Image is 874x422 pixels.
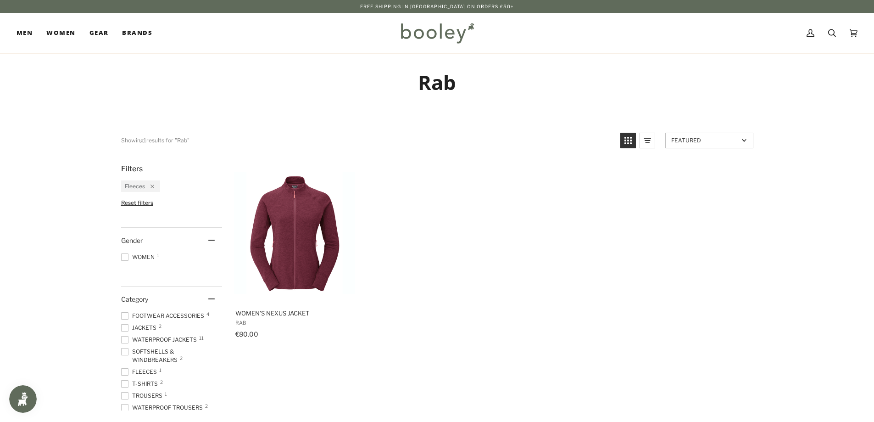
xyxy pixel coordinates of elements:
[180,356,183,360] span: 2
[115,13,159,53] a: Brands
[165,392,167,396] span: 1
[17,28,33,38] span: Men
[121,295,148,303] span: Category
[234,172,356,294] img: Rab Women's Nexus Jacket Deep Heather - Booley Galway
[121,380,161,388] span: T-Shirts
[39,13,82,53] a: Women
[671,137,739,144] span: Featured
[121,70,753,95] h1: Rab
[121,164,143,173] span: Filters
[144,137,146,144] b: 1
[89,28,109,38] span: Gear
[121,368,160,376] span: Fleeces
[397,20,477,46] img: Booley
[235,330,258,338] span: €80.00
[157,253,159,258] span: 1
[199,336,204,340] span: 11
[121,336,200,344] span: Waterproof Jackets
[640,133,655,148] a: View list mode
[122,28,152,38] span: Brands
[121,236,143,244] span: Gender
[121,199,153,206] span: Reset filters
[121,199,222,206] li: Reset filters
[159,324,161,328] span: 2
[121,348,222,364] span: Softshells & Windbreakers
[235,309,354,317] span: Women's Nexus Jacket
[160,380,163,384] span: 2
[9,385,37,413] iframe: Button to open loyalty program pop-up
[121,324,159,332] span: Jackets
[121,133,189,148] div: Showing results for "Rab"
[121,404,206,412] span: Waterproof Trousers
[125,183,145,190] span: Fleeces
[360,3,514,10] p: Free Shipping in [GEOGRAPHIC_DATA] on Orders €50+
[620,133,636,148] a: View grid mode
[121,253,157,261] span: Women
[145,183,154,190] div: Remove filter: Fleeces
[205,404,208,408] span: 2
[17,13,39,53] a: Men
[121,312,207,320] span: Footwear Accessories
[206,312,209,316] span: 4
[83,13,116,53] a: Gear
[234,164,356,341] a: Women's Nexus Jacket
[665,133,753,148] a: Sort options
[46,28,75,38] span: Women
[121,392,165,400] span: Trousers
[235,320,354,326] span: Rab
[159,368,161,372] span: 1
